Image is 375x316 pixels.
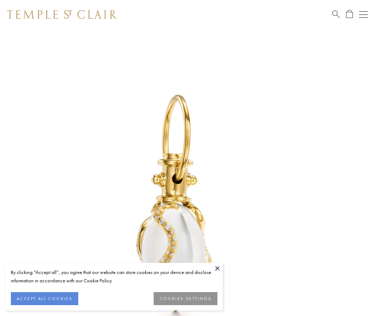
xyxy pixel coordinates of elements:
[332,10,340,19] a: Search
[359,10,368,19] button: Open navigation
[154,292,217,305] button: COOKIES SETTINGS
[11,292,78,305] button: ACCEPT ALL COOKIES
[7,10,117,19] img: Temple St. Clair
[346,10,353,19] a: Open Shopping Bag
[11,268,217,285] div: By clicking “Accept all”, you agree that our website can store cookies on your device and disclos...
